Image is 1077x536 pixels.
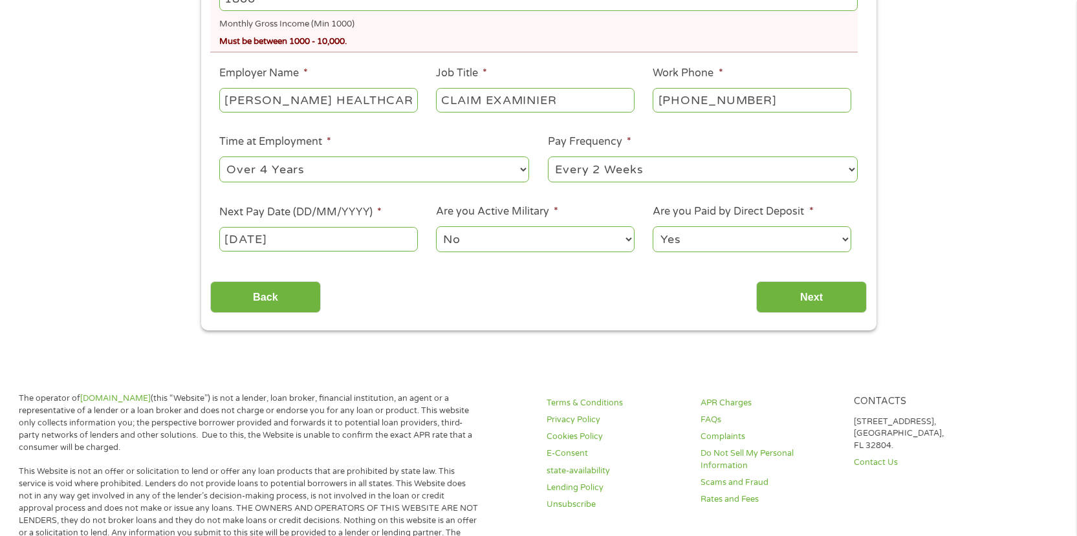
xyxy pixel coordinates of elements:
a: Cookies Policy [547,431,685,443]
input: ---Click Here for Calendar --- [219,227,417,252]
input: (231) 754-4010 [653,88,851,113]
h4: Contacts [854,396,992,408]
a: Unsubscribe [547,498,685,511]
label: Are you Active Military [436,205,558,219]
label: Next Pay Date (DD/MM/YYYY) [219,206,382,219]
label: Work Phone [653,67,723,80]
a: Scams and Fraud [701,477,839,489]
a: Do Not Sell My Personal Information [701,447,839,472]
p: The operator of (this “Website”) is not a lender, loan broker, financial institution, an agent or... [19,392,481,453]
a: APR Charges [701,397,839,409]
label: Job Title [436,67,487,80]
a: [DOMAIN_NAME] [80,393,151,403]
a: Complaints [701,431,839,443]
a: Privacy Policy [547,414,685,426]
input: Cashier [436,88,634,113]
a: Lending Policy [547,482,685,494]
input: Next [756,281,867,313]
p: [STREET_ADDRESS], [GEOGRAPHIC_DATA], FL 32804. [854,416,992,453]
div: Monthly Gross Income (Min 1000) [219,14,857,31]
a: Terms & Conditions [547,397,685,409]
div: Must be between 1000 - 10,000. [219,31,857,48]
label: Employer Name [219,67,308,80]
a: state-availability [547,465,685,477]
label: Pay Frequency [548,135,631,149]
label: Are you Paid by Direct Deposit [653,205,813,219]
a: Contact Us [854,456,992,469]
a: E-Consent [547,447,685,460]
a: Rates and Fees [701,493,839,506]
input: Walmart [219,88,417,113]
input: Back [210,281,321,313]
label: Time at Employment [219,135,331,149]
a: FAQs [701,414,839,426]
